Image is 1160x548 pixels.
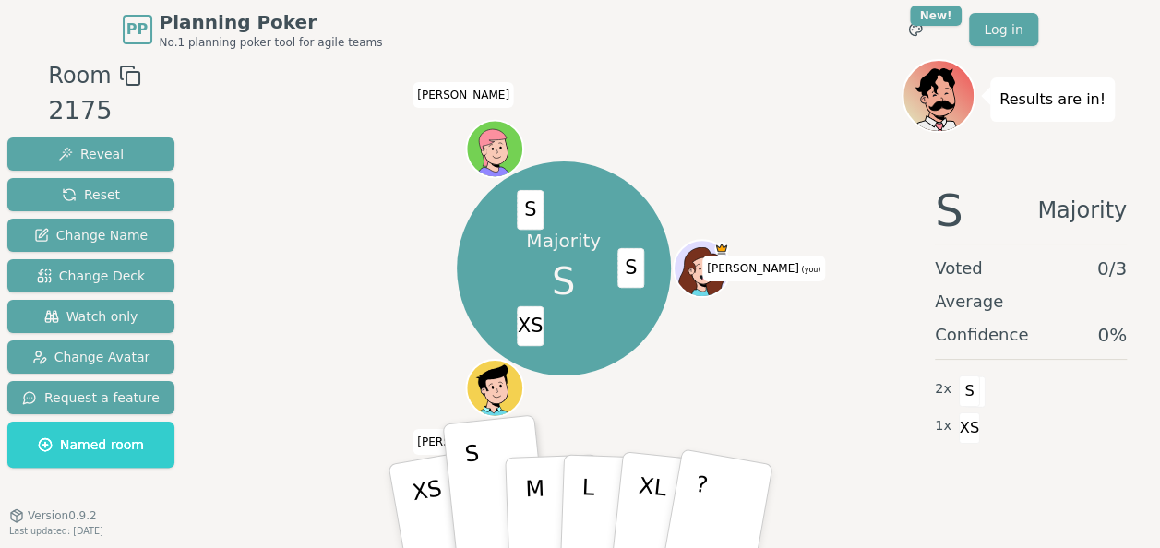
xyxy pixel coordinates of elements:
[552,254,575,309] span: S
[58,145,124,163] span: Reveal
[9,526,103,536] span: Last updated: [DATE]
[899,13,932,46] button: New!
[1037,188,1127,232] span: Majority
[7,422,174,468] button: Named room
[160,35,383,50] span: No.1 planning poker tool for agile teams
[34,226,148,244] span: Change Name
[9,508,97,523] button: Version0.9.2
[413,429,514,455] span: Click to change your name
[526,228,601,254] p: Majority
[935,188,963,232] span: S
[28,508,97,523] span: Version 0.9.2
[935,289,1003,315] span: Average
[37,267,145,285] span: Change Deck
[714,242,728,256] span: aaron is the host
[7,137,174,171] button: Reveal
[1097,256,1127,281] span: 0 / 3
[969,13,1037,46] a: Log in
[22,388,160,407] span: Request a feature
[935,416,951,436] span: 1 x
[160,9,383,35] span: Planning Poker
[999,87,1106,113] p: Results are in!
[123,9,383,50] a: PPPlanning PokerNo.1 planning poker tool for agile teams
[7,219,174,252] button: Change Name
[675,242,728,295] button: Click to change your avatar
[7,340,174,374] button: Change Avatar
[7,259,174,292] button: Change Deck
[910,6,963,26] div: New!
[48,59,111,92] span: Room
[935,379,951,399] span: 2 x
[799,266,821,274] span: (you)
[517,190,544,230] span: S
[702,256,825,281] span: Click to change your name
[7,381,174,414] button: Request a feature
[463,440,487,541] p: S
[44,307,138,326] span: Watch only
[62,185,120,204] span: Reset
[126,18,148,41] span: PP
[38,435,144,454] span: Named room
[32,348,150,366] span: Change Avatar
[413,82,514,108] span: Click to change your name
[959,375,980,407] span: S
[935,256,983,281] span: Voted
[1097,322,1127,348] span: 0 %
[617,248,644,288] span: S
[517,306,544,346] span: XS
[935,322,1028,348] span: Confidence
[959,412,980,444] span: XS
[7,300,174,333] button: Watch only
[7,178,174,211] button: Reset
[48,92,140,130] div: 2175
